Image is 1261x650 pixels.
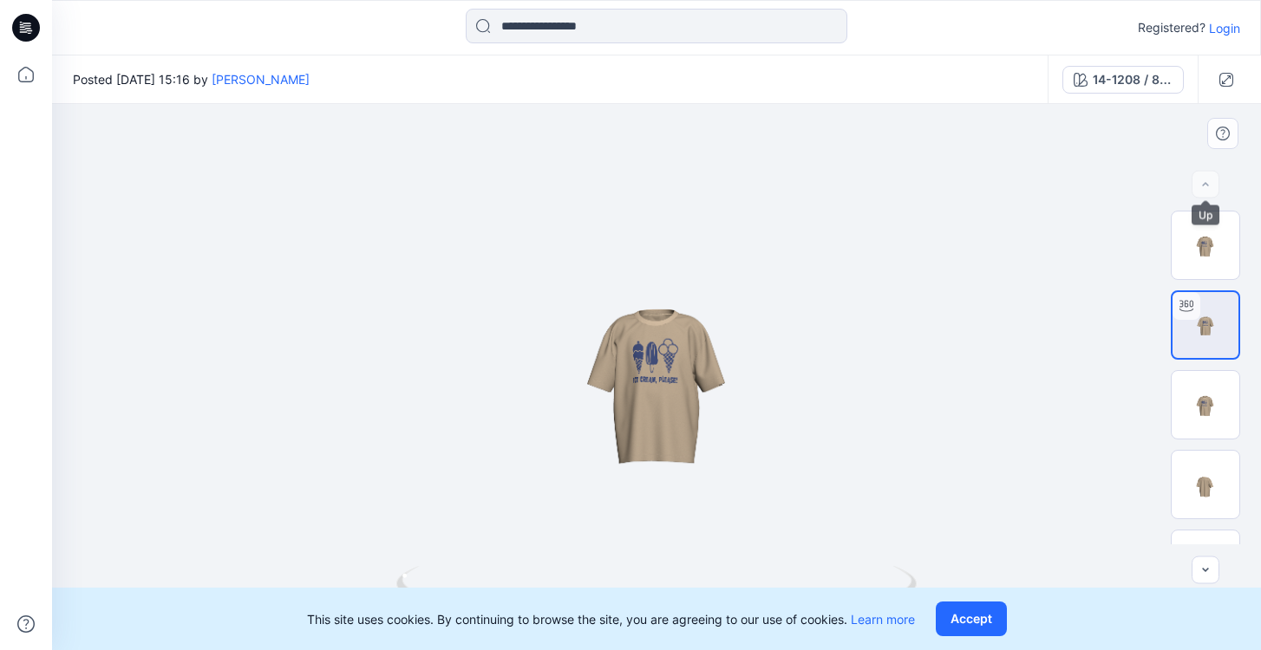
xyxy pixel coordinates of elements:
[851,612,915,627] a: Learn more
[1172,371,1239,439] img: Front
[307,610,915,628] p: This site uses cookies. By continuing to browse the site, you are agreeing to our use of cookies.
[212,72,310,87] a: [PERSON_NAME]
[1138,17,1205,38] p: Registered?
[1172,451,1239,518] img: Back
[1209,19,1240,37] p: Login
[1093,70,1173,89] div: 14-1208 / 8159-00
[1062,66,1184,94] button: 14-1208 / 8159-00
[1173,292,1238,358] img: Turntable
[73,70,310,88] span: Posted [DATE] 15:16 by
[1172,543,1239,584] img: All colorways
[936,601,1007,636] button: Accept
[1172,211,1239,279] img: Preview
